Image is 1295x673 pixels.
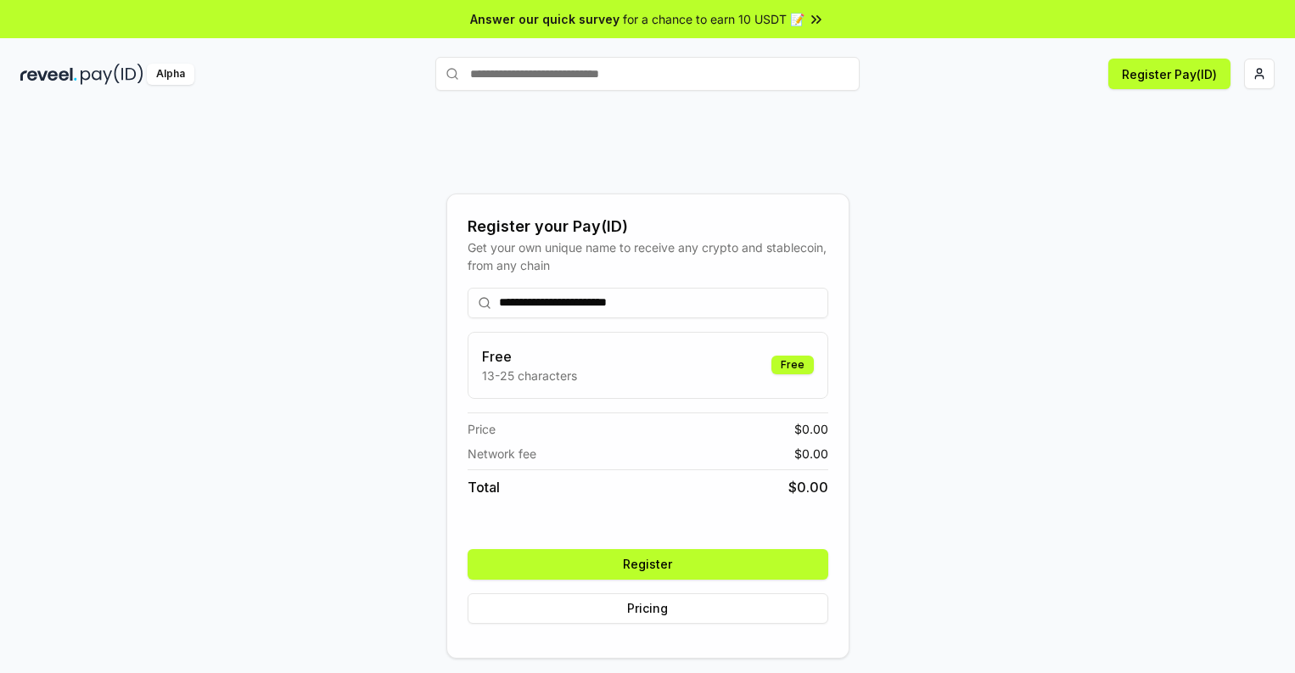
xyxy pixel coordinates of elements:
[623,10,804,28] span: for a chance to earn 10 USDT 📝
[788,477,828,497] span: $ 0.00
[482,346,577,367] h3: Free
[147,64,194,85] div: Alpha
[81,64,143,85] img: pay_id
[468,477,500,497] span: Total
[771,356,814,374] div: Free
[468,445,536,463] span: Network fee
[468,420,496,438] span: Price
[794,445,828,463] span: $ 0.00
[482,367,577,384] p: 13-25 characters
[468,215,828,238] div: Register your Pay(ID)
[20,64,77,85] img: reveel_dark
[468,593,828,624] button: Pricing
[1108,59,1231,89] button: Register Pay(ID)
[468,238,828,274] div: Get your own unique name to receive any crypto and stablecoin, from any chain
[470,10,619,28] span: Answer our quick survey
[468,549,828,580] button: Register
[794,420,828,438] span: $ 0.00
